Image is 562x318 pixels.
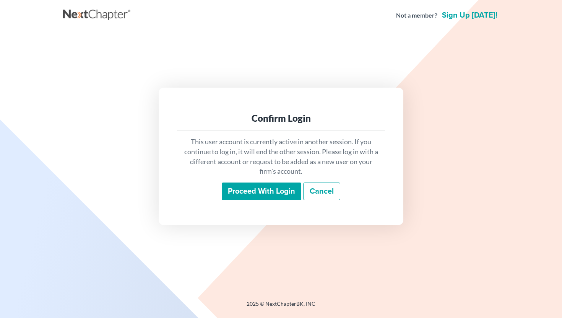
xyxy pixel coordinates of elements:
a: Cancel [303,183,340,200]
a: Sign up [DATE]! [440,11,499,19]
p: This user account is currently active in another session. If you continue to log in, it will end ... [183,137,379,176]
strong: Not a member? [396,11,437,20]
div: 2025 © NextChapterBK, INC [63,300,499,314]
div: Confirm Login [183,112,379,124]
input: Proceed with login [222,183,301,200]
